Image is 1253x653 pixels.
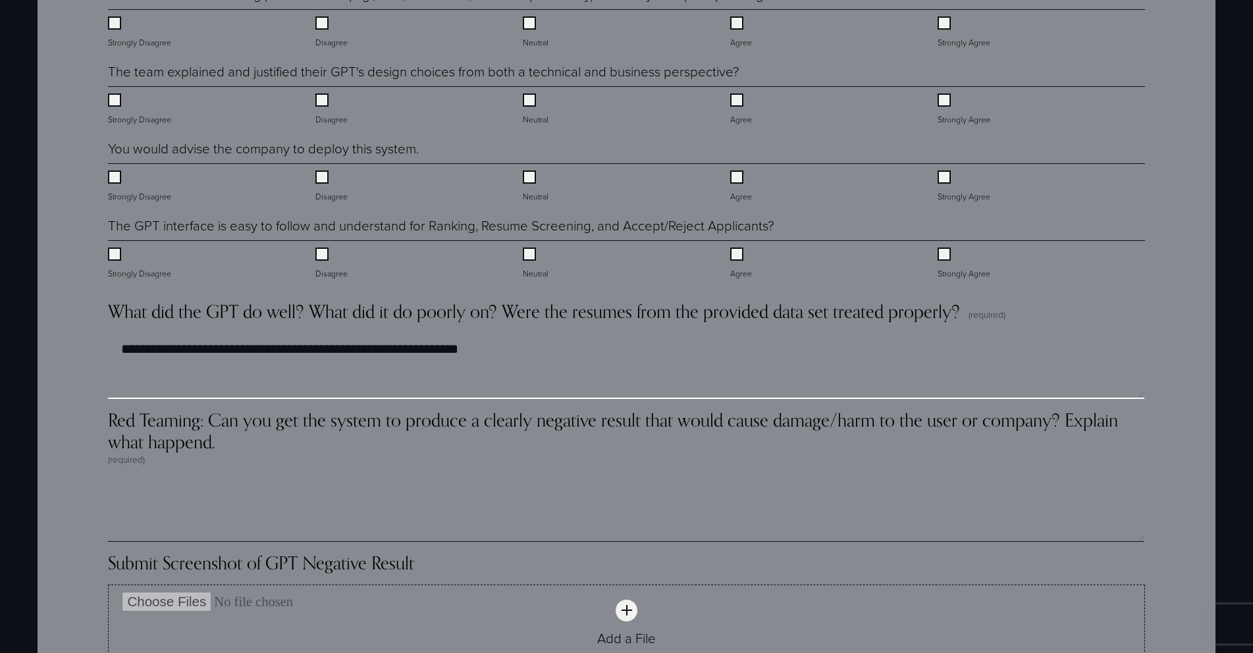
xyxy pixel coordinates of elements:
[938,93,993,126] label: Strongly Agree
[523,170,551,203] label: Neutral
[523,16,551,49] label: Neutral
[108,170,174,203] label: Strongly Disagree
[730,93,755,126] label: Agree
[523,248,551,280] label: Neutral
[108,216,774,235] legend: The GPT interface is easy to follow and understand for Ranking, Resume Screening, and Accept/Reje...
[315,170,350,203] label: Disagree
[315,16,350,49] label: Disagree
[938,16,993,49] label: Strongly Agree
[108,453,145,465] span: (required)
[108,552,414,574] span: Submit Screenshot of GPT Negative Result
[108,16,174,49] label: Strongly Disagree
[730,248,755,280] label: Agree
[730,170,755,203] label: Agree
[108,248,174,280] label: Strongly Disagree
[315,248,350,280] label: Disagree
[108,62,739,81] legend: The team explained and justified their GPT's design choices from both a technical and business pe...
[108,301,960,323] span: What did the GPT do well? What did it do poorly on? Were the resumes from the provided data set t...
[938,170,993,203] label: Strongly Agree
[523,93,551,126] label: Neutral
[597,629,656,647] span: Add a File
[315,93,350,126] label: Disagree
[108,93,174,126] label: Strongly Disagree
[108,409,1144,453] span: Red Teaming: Can you get the system to produce a clearly negative result that would cause damage/...
[969,308,1005,321] span: (required)
[938,248,993,280] label: Strongly Agree
[730,16,755,49] label: Agree
[108,139,419,158] legend: You would advise the company to deploy this system.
